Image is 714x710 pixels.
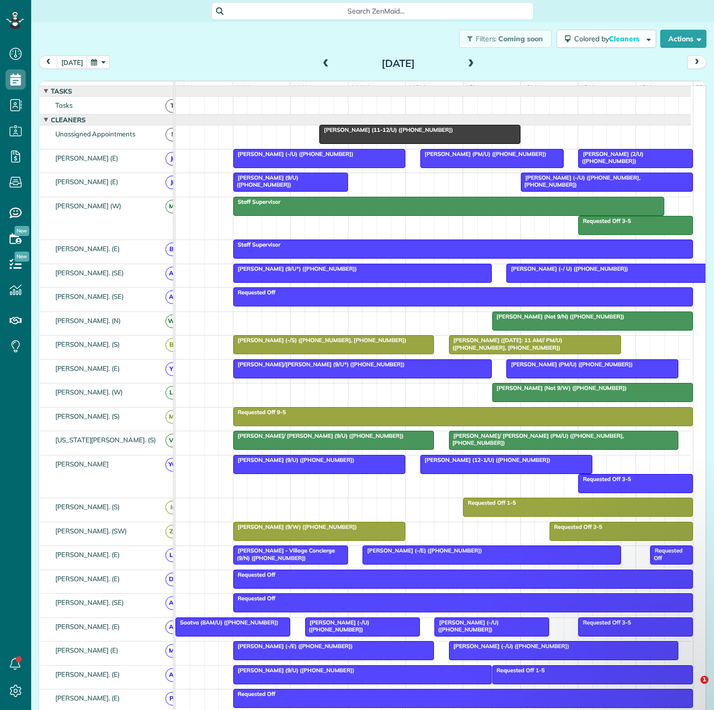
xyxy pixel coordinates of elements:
[165,267,179,280] span: A(
[520,174,641,188] span: [PERSON_NAME] (-/U) ([PHONE_NUMBER], [PHONE_NUMBER])
[165,200,179,213] span: M(
[476,34,497,43] span: Filters:
[233,595,276,602] span: Requested Off
[53,622,122,630] span: [PERSON_NAME]. (E)
[506,265,629,272] span: [PERSON_NAME] (-/ U) ([PHONE_NUMBER])
[233,523,358,530] span: [PERSON_NAME] (9/W) ([PHONE_NUMBER])
[434,619,499,633] span: [PERSON_NAME] (-/U) ([PHONE_NUMBER])
[660,30,706,48] button: Actions
[165,548,179,562] span: L(
[165,668,179,682] span: A(
[53,292,126,300] span: [PERSON_NAME]. (SE)
[233,690,276,697] span: Requested Off
[233,198,281,205] span: Staff Supervisor
[165,338,179,352] span: B(
[53,245,122,253] span: [PERSON_NAME]. (E)
[53,130,137,138] span: Unassigned Appointments
[49,87,74,95] span: Tasks
[53,460,111,468] span: [PERSON_NAME]
[165,644,179,658] span: M(
[506,361,633,368] span: [PERSON_NAME] (PM/U) ([PHONE_NUMBER])
[578,150,644,165] span: [PERSON_NAME] (2/U) ([PHONE_NUMBER])
[53,503,122,511] span: [PERSON_NAME]. (S)
[165,386,179,400] span: L(
[348,84,371,92] span: 11am
[291,84,313,92] span: 10am
[693,84,711,92] span: 5pm
[165,99,179,113] span: T
[305,619,370,633] span: [PERSON_NAME] (-/U) ([PHONE_NUMBER])
[578,84,596,92] span: 3pm
[492,384,628,391] span: [PERSON_NAME] (Not 9/W) ([PHONE_NUMBER])
[650,547,682,561] span: Requested Off
[165,501,179,514] span: I(
[557,30,656,48] button: Colored byCleaners
[53,101,74,109] span: Tasks
[233,409,287,416] span: Requested Off 9-5
[165,620,179,634] span: A(
[53,575,122,583] span: [PERSON_NAME]. (E)
[233,265,358,272] span: [PERSON_NAME] (9/U*) ([PHONE_NUMBER])
[498,34,544,43] span: Coming soon
[233,667,355,674] span: [PERSON_NAME] (9/U) ([PHONE_NUMBER])
[319,126,453,133] span: [PERSON_NAME] (11-12/U) ([PHONE_NUMBER])
[233,571,276,578] span: Requested Off
[53,646,120,654] span: [PERSON_NAME] (E)
[165,314,179,328] span: W(
[53,340,122,348] span: [PERSON_NAME]. (S)
[53,598,126,606] span: [PERSON_NAME]. (SE)
[53,550,122,559] span: [PERSON_NAME]. (E)
[449,643,570,650] span: [PERSON_NAME] (-/U) ([PHONE_NUMBER])
[53,527,129,535] span: [PERSON_NAME]. (SW)
[574,34,643,43] span: Colored by
[165,525,179,538] span: Z(
[233,150,354,157] span: [PERSON_NAME] (-/U) ([PHONE_NUMBER])
[464,84,481,92] span: 1pm
[165,128,179,141] span: !
[700,676,708,684] span: 1
[233,84,252,92] span: 9am
[463,499,516,506] span: Requested Off 1-5
[165,573,179,586] span: D(
[233,456,355,463] span: [PERSON_NAME] (9/U) ([PHONE_NUMBER])
[165,290,179,304] span: A(
[165,176,179,189] span: J(
[233,643,353,650] span: [PERSON_NAME] (-/E) ([PHONE_NUMBER])
[53,436,158,444] span: [US_STATE][PERSON_NAME]. (S)
[165,596,179,610] span: A(
[53,670,122,678] span: [PERSON_NAME]. (E)
[165,362,179,376] span: Y(
[233,432,404,439] span: [PERSON_NAME]/ [PERSON_NAME] (9/U) ([PHONE_NUMBER])
[549,523,603,530] span: Requested Off 3-5
[233,241,281,248] span: Staff Supervisor
[233,547,335,561] span: [PERSON_NAME] - Village Concierge (9/N) ([PHONE_NUMBER])
[53,388,125,396] span: [PERSON_NAME]. (W)
[175,84,194,92] span: 8am
[492,313,625,320] span: [PERSON_NAME] (Not 9/N) ([PHONE_NUMBER])
[53,412,122,420] span: [PERSON_NAME]. (S)
[233,174,299,188] span: [PERSON_NAME] (9/U) ([PHONE_NUMBER])
[406,84,427,92] span: 12pm
[53,364,122,372] span: [PERSON_NAME]. (E)
[578,476,632,483] span: Requested Off 3-5
[233,289,276,296] span: Requested Off
[233,361,405,368] span: [PERSON_NAME]/[PERSON_NAME] (9/U*) ([PHONE_NUMBER])
[165,692,179,705] span: P(
[165,434,179,447] span: V(
[57,55,87,69] button: [DATE]
[53,202,123,210] span: [PERSON_NAME] (W)
[420,150,547,157] span: [PERSON_NAME] (PM/U) ([PHONE_NUMBER])
[53,317,123,325] span: [PERSON_NAME]. (N)
[49,116,87,124] span: Cleaners
[53,269,126,277] span: [PERSON_NAME]. (SE)
[39,55,58,69] button: prev
[578,217,632,224] span: Requested Off 3-5
[53,154,120,162] span: [PERSON_NAME] (E)
[15,252,29,262] span: New
[165,410,179,424] span: M(
[335,58,461,69] h2: [DATE]
[165,243,179,256] span: B(
[449,337,563,351] span: [PERSON_NAME] ([DATE]: 11 AM// PM/U) ([PHONE_NUMBER], [PHONE_NUMBER])
[420,456,551,463] span: [PERSON_NAME] (12-1/U) ([PHONE_NUMBER])
[521,84,539,92] span: 2pm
